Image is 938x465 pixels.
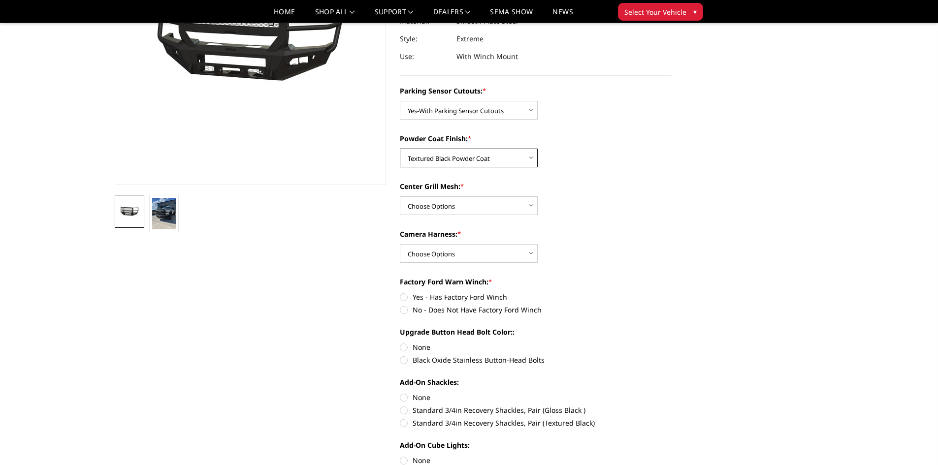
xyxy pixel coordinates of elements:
span: Select Your Vehicle [624,7,686,17]
img: 2023-2025 Ford F250-350-A2 Series-Extreme Front Bumper (winch mount) [118,206,141,217]
label: Powder Coat Finish: [400,133,672,144]
iframe: Chat Widget [889,418,938,465]
a: Home [274,8,295,23]
label: No - Does Not Have Factory Ford Winch [400,305,672,315]
dt: Use: [400,48,449,65]
a: News [552,8,573,23]
label: Black Oxide Stainless Button-Head Bolts [400,355,672,365]
label: Add-On Cube Lights: [400,440,672,450]
label: Upgrade Button Head Bolt Color:: [400,327,672,337]
label: None [400,342,672,352]
label: Add-On Shackles: [400,377,672,387]
label: Yes - Has Factory Ford Winch [400,292,672,302]
label: Parking Sensor Cutouts: [400,86,672,96]
a: SEMA Show [490,8,533,23]
label: Standard 3/4in Recovery Shackles, Pair (Gloss Black ) [400,405,672,415]
a: Dealers [433,8,471,23]
dt: Style: [400,30,449,48]
button: Select Your Vehicle [618,3,703,21]
label: Factory Ford Warn Winch: [400,277,672,287]
label: Center Grill Mesh: [400,181,672,191]
label: Standard 3/4in Recovery Shackles, Pair (Textured Black) [400,418,672,428]
img: 2023-2025 Ford F250-350-A2 Series-Extreme Front Bumper (winch mount) [152,198,176,229]
a: Support [375,8,414,23]
a: shop all [315,8,355,23]
dd: With Winch Mount [456,48,518,65]
label: None [400,392,672,403]
label: Camera Harness: [400,229,672,239]
span: ▾ [693,6,697,17]
dd: Extreme [456,30,484,48]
